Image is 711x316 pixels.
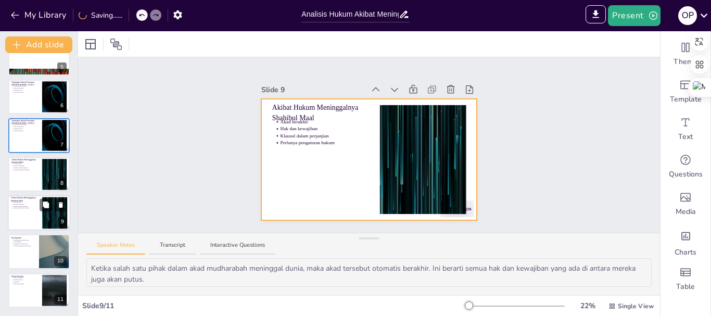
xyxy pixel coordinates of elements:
[575,300,600,311] div: 22 %
[13,201,39,203] p: Akad berakhir
[8,234,70,269] div: 10
[661,223,710,260] div: Add charts and graphs
[676,207,696,217] span: Media
[618,301,654,311] span: Single View
[58,218,67,227] div: 9
[13,203,39,205] p: Hak dan kewajiban
[149,241,196,255] button: Transcript
[14,91,39,93] p: Inovasi teknologi
[57,62,67,72] div: 5
[14,238,36,241] p: Penguatan ekosistem bisnis
[8,273,70,308] div: 11
[14,128,39,130] p: Manipulasi data
[5,36,72,53] button: Add slide
[674,57,697,67] span: Theme
[54,256,67,266] div: 10
[14,167,39,169] p: Klausul dalam perjanjian
[14,124,39,126] p: Keterbukaan informasi
[11,158,39,164] p: Akibat Hukum Meninggalnya Shahibul Maal
[280,118,369,125] p: Akad berakhir
[86,258,652,287] textarea: Ketika salah satu pihak dalam akad mudharabah meninggal dunia, maka akad tersebut otomatis berakh...
[678,6,697,25] div: O P
[14,130,39,132] p: Inovasi teknologi
[14,276,39,279] p: Sumber referensi
[14,89,39,91] p: Manipulasi data
[661,35,710,73] div: Change the overall theme
[57,140,67,150] div: 7
[608,5,660,26] button: Present
[670,94,702,105] span: Template
[661,185,710,223] div: Add images, graphics, shapes or video
[11,119,39,125] p: Tantangan dalam Penerapan [DEMOGRAPHIC_DATA]
[661,110,710,148] div: Add text boxes
[13,205,39,207] p: Klausul dalam perjanjian
[586,5,606,26] span: Export to PowerPoint
[8,118,70,153] div: 7
[14,169,39,171] p: Perlunya pengaturan hukum
[11,196,39,202] p: Akibat Hukum Meninggalnya Shahibul Maal
[11,236,36,239] p: Kesimpulan
[14,279,39,281] p: Kualitas sumber
[669,169,703,180] span: Questions
[280,140,369,146] p: Perlunya pengaturan hukum
[676,282,695,292] span: Table
[14,245,36,247] p: Perlunya pengaturan tambahan
[272,103,369,123] p: Akibat Hukum Meninggalnya Shahibul Maal
[79,10,122,21] div: Saving......
[8,157,70,192] div: 8
[54,295,67,305] div: 11
[11,81,39,86] p: Tantangan dalam Penerapan [DEMOGRAPHIC_DATA]
[661,148,710,185] div: Get real-time input from your audience
[14,165,39,167] p: Hak dan kewajiban
[14,283,39,285] p: Penelitian lanjutan
[14,241,36,243] p: Nilai keadilan
[675,247,696,258] span: Charts
[110,38,122,50] span: Position
[82,36,99,53] div: Layout
[57,179,67,188] div: 8
[86,241,145,255] button: Speaker Notes
[14,126,39,128] p: Pengelolaan risiko
[14,87,39,89] p: Pengelolaan risiko
[678,132,693,142] span: Text
[8,7,71,23] button: My Library
[661,260,710,298] div: Add a table
[57,101,67,111] div: 6
[8,195,70,231] div: 9
[14,281,39,283] p: Relevansi
[14,243,36,245] p: Tantangan yang dihadapi
[14,85,39,87] p: Keterbukaan informasi
[280,132,369,139] p: Klausul dalam perjanjian
[55,198,67,211] button: Delete Slide
[11,275,39,278] p: Daftar Pustaka
[82,300,465,311] div: Slide 9 / 11
[661,73,710,110] div: Add ready made slides
[200,241,275,255] button: Interactive Questions
[14,162,39,165] p: Akad berakhir
[13,207,39,209] p: Perlunya pengaturan hukum
[8,41,70,75] div: 5
[40,198,52,211] button: Duplicate Slide
[8,80,70,114] div: 6
[280,125,369,132] p: Hak dan kewajiban
[301,7,399,22] input: Insert title
[261,84,364,95] div: Slide 9
[678,5,697,26] button: O P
